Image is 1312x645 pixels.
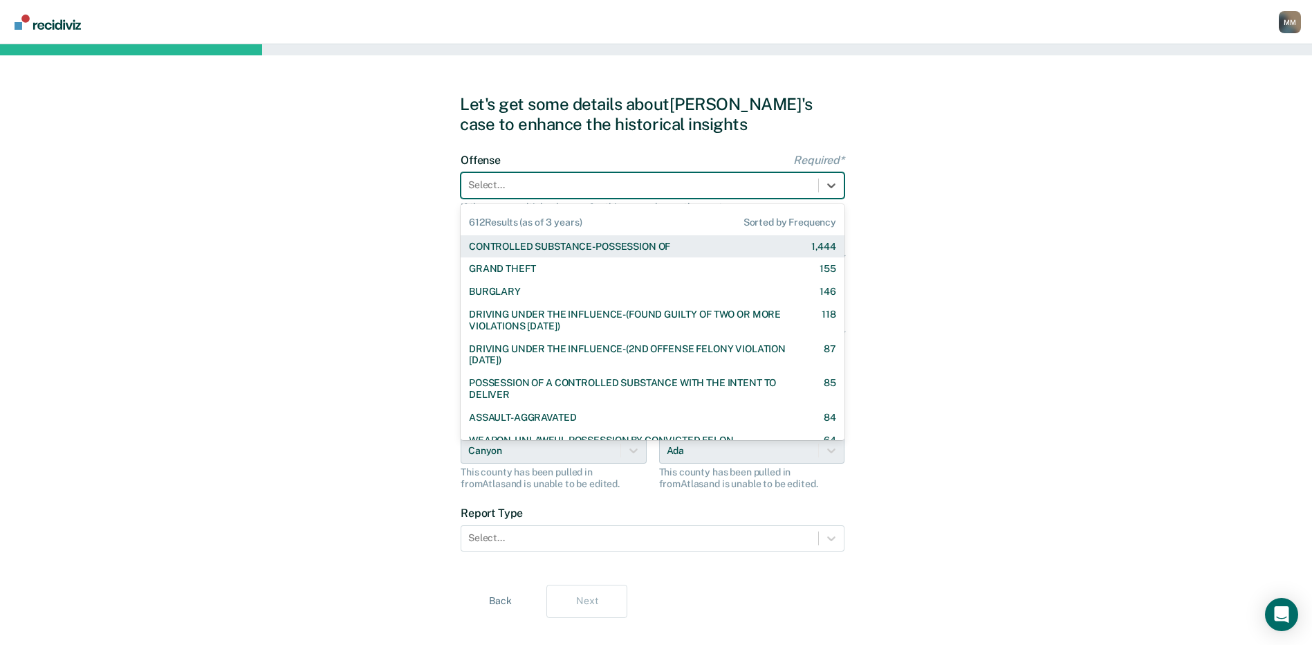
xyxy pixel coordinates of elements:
[1279,11,1301,33] div: M M
[1279,11,1301,33] button: Profile dropdown button
[659,466,845,490] div: This county has been pulled in from Atlas and is unable to be edited.
[469,343,800,367] div: DRIVING UNDER THE INFLUENCE-(2ND OFFENSE FELONY VIOLATION [DATE])
[820,286,836,298] div: 146
[469,217,582,228] span: 612 Results (as of 3 years)
[461,154,844,167] label: Offense
[824,412,836,424] div: 84
[469,377,800,401] div: POSSESSION OF A CONTROLLED SUBSTANCE WITH THE INTENT TO DELIVER
[15,15,81,30] img: Recidiviz
[469,435,734,446] div: WEAPON-UNLAWFUL POSSESSION BY CONVICTED FELON
[469,286,521,298] div: BURGLARY
[811,241,836,253] div: 1,444
[546,585,627,618] button: Next
[793,154,844,167] span: Required*
[461,507,844,520] label: Report Type
[820,263,836,275] div: 155
[1265,598,1298,631] div: Open Intercom Messenger
[469,241,670,253] div: CONTROLLED SUBSTANCE-POSSESSION OF
[824,343,836,367] div: 87
[460,585,541,618] button: Back
[461,466,647,490] div: This county has been pulled in from Atlas and is unable to be edited.
[824,377,836,401] div: 85
[460,94,852,134] div: Let's get some details about [PERSON_NAME]'s case to enhance the historical insights
[824,435,836,446] div: 64
[822,309,836,332] div: 118
[743,217,836,228] span: Sorted by Frequency
[469,309,797,332] div: DRIVING UNDER THE INFLUENCE-(FOUND GUILTY OF TWO OR MORE VIOLATIONS [DATE])
[469,263,535,275] div: GRAND THEFT
[469,412,576,424] div: ASSAULT-AGGRAVATED
[461,201,844,213] div: If there are multiple charges for this case, choose the most severe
